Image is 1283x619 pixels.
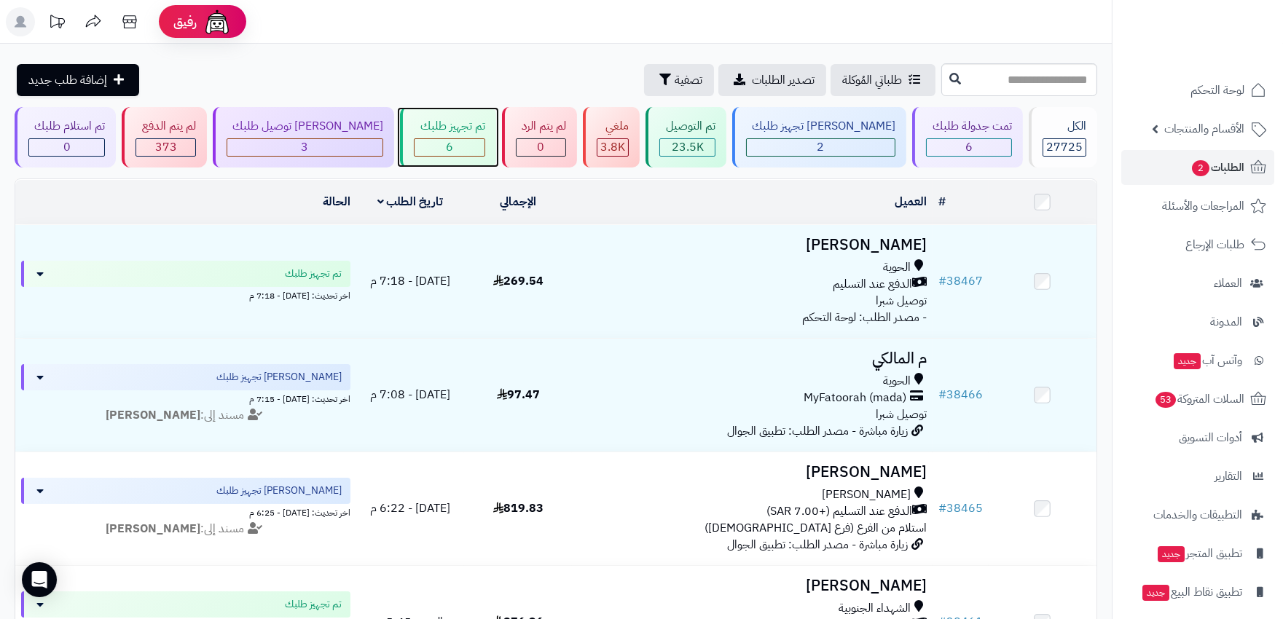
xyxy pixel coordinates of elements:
[1121,343,1274,378] a: وآتس آبجديد
[203,7,232,36] img: ai-face.png
[1215,466,1242,486] span: التقارير
[876,406,927,423] span: توصيل شبرا
[1172,350,1242,371] span: وآتس آب
[1046,138,1083,156] span: 27725
[1162,196,1244,216] span: المراجعات والأسئلة
[493,500,544,517] span: 819.83
[136,139,195,156] div: 373
[752,71,815,89] span: تصدير الطلبات
[578,464,926,481] h3: [PERSON_NAME]
[938,386,983,403] a: #38466
[29,139,104,156] div: 0
[22,562,57,597] div: Open Intercom Messenger
[1043,118,1086,135] div: الكل
[766,503,912,520] span: الدفع عند التسليم (+7.00 SAR)
[938,500,983,517] a: #38465
[831,64,935,96] a: طلباتي المُوكلة
[876,292,927,309] span: توصيل شبرا
[227,139,382,156] div: 3
[12,107,119,167] a: تم استلام طلبك 0
[1121,459,1274,494] a: التقارير
[883,259,911,276] span: الحوية
[28,118,105,135] div: تم استلام طلبك
[1121,304,1274,339] a: المدونة
[537,138,544,156] span: 0
[1154,389,1244,409] span: السلات المتروكة
[1141,582,1242,602] span: تطبيق نقاط البيع
[377,193,444,210] a: تاريخ الطلب
[1185,234,1244,255] span: طلبات الإرجاع
[938,500,946,517] span: #
[1156,392,1176,408] span: 53
[446,138,453,156] span: 6
[216,484,342,498] span: [PERSON_NAME] تجهيز طلبك
[718,64,826,96] a: تصدير الطلبات
[926,118,1011,135] div: تمت جدولة طلبك
[370,272,450,290] span: [DATE] - 7:18 م
[1121,497,1274,532] a: التطبيقات والخدمات
[938,272,946,290] span: #
[1121,536,1274,571] a: تطبيق المتجرجديد
[493,272,544,290] span: 269.54
[370,386,450,403] span: [DATE] - 7:08 م
[17,64,139,96] a: إضافة طلب جديد
[938,193,946,210] a: #
[727,536,908,553] span: زيارة مباشرة - مصدر الطلب: تطبيق الجوال
[28,71,107,89] span: إضافة طلب جديد
[216,370,342,385] span: [PERSON_NAME] تجهيز طلبك
[1121,150,1274,185] a: الطلبات2
[106,406,200,424] strong: [PERSON_NAME]
[21,287,350,302] div: اخر تحديث: [DATE] - 7:18 م
[659,118,715,135] div: تم التوصيل
[1121,420,1274,455] a: أدوات التسويق
[517,139,565,156] div: 0
[938,386,946,403] span: #
[1142,585,1169,601] span: جديد
[842,71,902,89] span: طلباتي المُوكلة
[155,138,177,156] span: 373
[833,276,912,293] span: الدفع عند التسليم
[705,519,927,537] span: استلام من الفرع (فرع [DEMOGRAPHIC_DATA])
[672,138,704,156] span: 23.5K
[1026,107,1100,167] a: الكل27725
[1164,119,1244,139] span: الأقسام والمنتجات
[39,7,75,40] a: تحديثات المنصة
[1121,189,1274,224] a: المراجعات والأسئلة
[909,107,1025,167] a: تمت جدولة طلبك 6
[965,138,973,156] span: 6
[210,107,397,167] a: [PERSON_NAME] توصيل طلبك 3
[1184,41,1269,71] img: logo-2.png
[1156,543,1242,564] span: تطبيق المتجر
[10,521,361,537] div: مسند إلى:
[21,390,350,406] div: اخر تحديث: [DATE] - 7:15 م
[63,138,71,156] span: 0
[1121,227,1274,262] a: طلبات الإرجاع
[1190,80,1244,100] span: لوحة التحكم
[804,390,906,406] span: MyFatoorah (mada)
[1121,575,1274,610] a: تطبيق نقاط البيعجديد
[21,504,350,519] div: اخر تحديث: [DATE] - 6:25 م
[370,500,450,517] span: [DATE] - 6:22 م
[1214,273,1242,293] span: العملاء
[1158,546,1185,562] span: جديد
[597,118,629,135] div: ملغي
[1190,157,1244,178] span: الطلبات
[817,138,824,156] span: 2
[173,13,197,31] span: رفيق
[227,118,383,135] div: [PERSON_NAME] توصيل طلبك
[415,139,484,156] div: 6
[397,107,498,167] a: تم تجهيز طلبك 6
[285,597,342,612] span: تم تجهيز طلبك
[747,139,895,156] div: 2
[1192,160,1209,176] span: 2
[839,600,911,617] span: الشهداء الجنوبية
[1121,382,1274,417] a: السلات المتروكة53
[301,138,308,156] span: 3
[323,193,350,210] a: الحالة
[675,71,702,89] span: تصفية
[1121,73,1274,108] a: لوحة التحكم
[106,520,200,537] strong: [PERSON_NAME]
[578,577,926,594] h3: [PERSON_NAME]
[580,107,643,167] a: ملغي 3.8K
[895,193,927,210] a: العميل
